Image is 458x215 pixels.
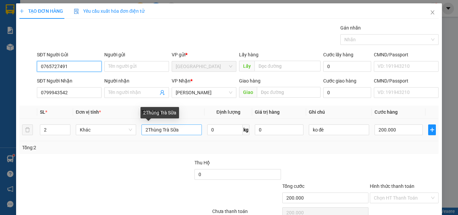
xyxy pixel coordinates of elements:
span: Giá trị hàng [255,109,280,115]
span: Khác [80,125,132,135]
div: Người gửi [104,51,169,58]
button: plus [428,124,436,135]
span: Thu Hộ [194,160,210,165]
div: Tổng: 2 [22,144,177,151]
button: Close [423,3,442,22]
span: Lấy hàng [239,52,259,57]
input: Dọc đường [254,61,321,71]
span: Phan Thiết [176,88,232,98]
span: Giao hàng [239,78,261,84]
input: 0 [255,124,303,135]
input: Ghi Chú [309,124,369,135]
span: Lấy [239,61,254,71]
th: Ghi chú [306,106,372,119]
div: Người nhận [104,77,169,85]
span: VP Nhận [172,78,190,84]
label: Gán nhãn [340,25,361,31]
label: Cước giao hàng [323,78,356,84]
span: Giao [239,87,257,98]
span: Định lượng [216,109,240,115]
span: Tổng cước [282,183,304,189]
span: Đà Lạt [176,61,232,71]
div: CMND/Passport [374,51,439,58]
button: delete [22,124,33,135]
span: kg [243,124,249,135]
span: TẠO ĐƠN HÀNG [19,8,63,14]
label: Cước lấy hàng [323,52,353,57]
span: close [430,10,435,15]
span: Đơn vị tính [76,109,101,115]
div: 2Thùng Trà Sữa [140,107,179,118]
span: SL [40,109,45,115]
input: Dọc đường [257,87,321,98]
input: Cước lấy hàng [323,61,371,72]
span: Cước hàng [375,109,398,115]
input: VD: Bàn, Ghế [141,124,202,135]
div: VP gửi [172,51,236,58]
div: SĐT Người Nhận [37,77,102,85]
label: Hình thức thanh toán [370,183,414,189]
span: plus [19,9,24,13]
div: CMND/Passport [374,77,439,85]
input: Cước giao hàng [323,87,371,98]
span: user-add [160,90,165,95]
span: Yêu cầu xuất hóa đơn điện tử [74,8,145,14]
div: SĐT Người Gửi [37,51,102,58]
img: icon [74,9,79,14]
span: plus [428,127,436,132]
